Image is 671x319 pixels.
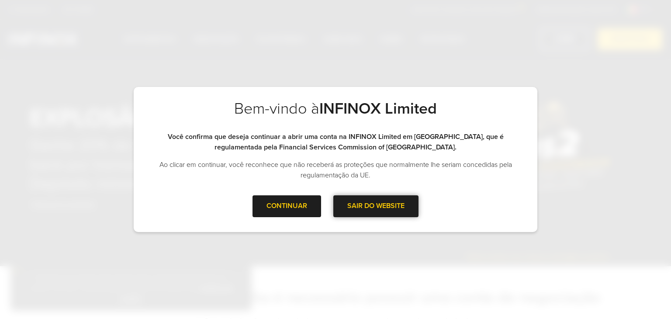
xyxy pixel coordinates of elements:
[252,195,321,217] div: CONTINUAR
[168,132,504,152] strong: Você confirma que deseja continuar a abrir uma conta na INFINOX Limited em [GEOGRAPHIC_DATA], que...
[333,195,419,217] div: SAIR DO WEBSITE
[151,99,520,132] h2: Bem-vindo à
[319,99,437,118] strong: INFINOX Limited
[151,159,520,180] p: Ao clicar em continuar, você reconhece que não receberá as proteções que normalmente lhe seriam c...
